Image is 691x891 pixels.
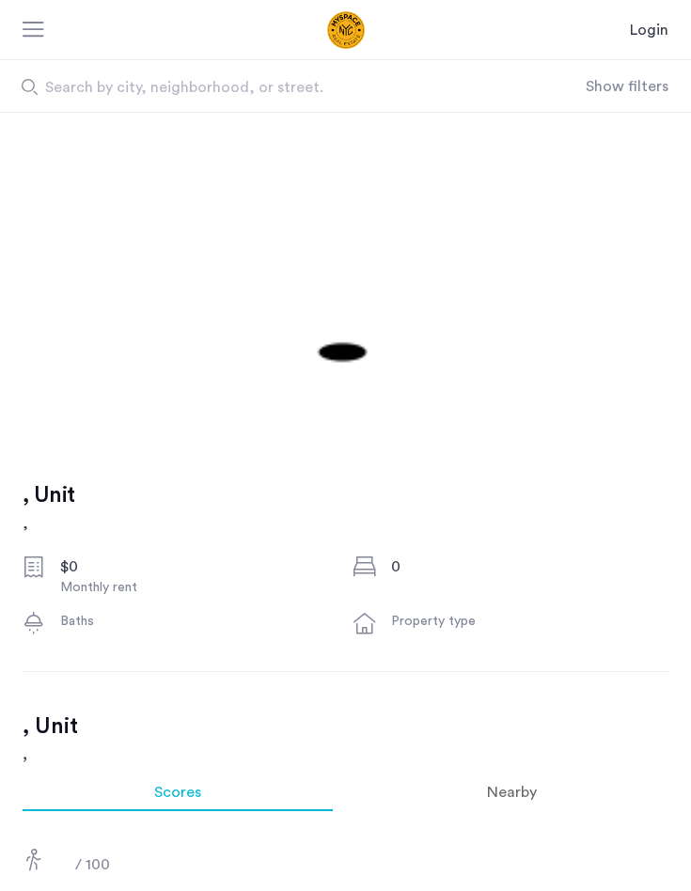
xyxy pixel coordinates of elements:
[391,612,669,631] div: Property type
[254,11,438,49] img: logo
[630,19,668,41] a: Login
[391,555,669,578] div: 0
[586,75,668,98] button: Show or hide filters
[26,849,41,871] img: score
[45,76,513,99] span: Search by city, neighborhood, or street.
[23,710,668,743] h2: , Unit
[154,785,201,800] span: Scores
[23,478,74,512] h1: , Unit
[254,11,438,49] a: Cazamio Logo
[23,512,74,535] h2: ,
[23,478,74,535] a: , Unit,
[487,785,537,800] span: Nearby
[60,578,338,597] div: Monthly rent
[60,555,338,578] div: $0
[75,857,110,872] span: / 100
[23,743,668,766] h3: ,
[60,612,338,631] div: Baths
